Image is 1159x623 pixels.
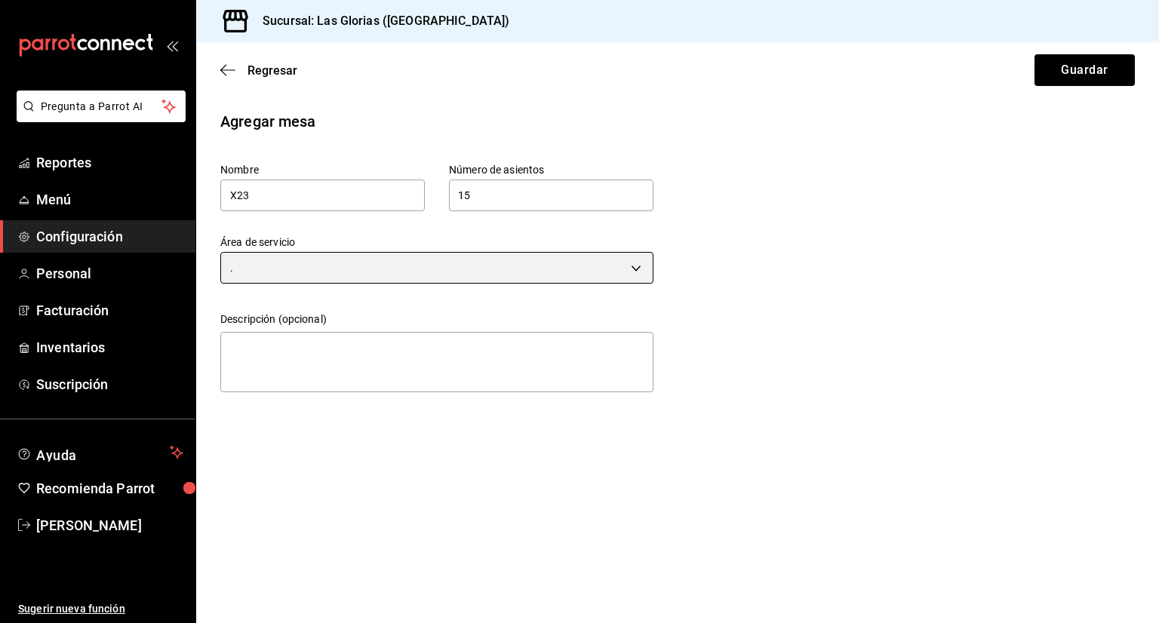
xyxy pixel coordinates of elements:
[41,99,162,115] span: Pregunta a Parrot AI
[220,180,425,211] input: Max. 4 caracteres
[449,164,653,175] label: Número de asientos
[36,374,183,394] span: Suscripción
[220,164,425,175] label: Nombre
[220,63,297,78] button: Regresar
[251,12,509,30] h3: Sucursal: Las Glorias ([GEOGRAPHIC_DATA])
[166,39,178,51] button: open_drawer_menu
[36,443,164,462] span: Ayuda
[36,152,183,173] span: Reportes
[36,263,183,284] span: Personal
[247,63,297,78] span: Regresar
[11,109,186,125] a: Pregunta a Parrot AI
[36,337,183,358] span: Inventarios
[36,226,183,247] span: Configuración
[36,189,183,210] span: Menú
[220,314,653,324] label: Descripción (opcional)
[220,110,1135,133] div: Agregar mesa
[36,478,183,499] span: Recomienda Parrot
[1034,54,1135,86] button: Guardar
[36,300,183,321] span: Facturación
[220,252,653,284] div: .
[36,515,183,536] span: [PERSON_NAME]
[220,237,653,247] label: Área de servicio
[18,601,183,617] span: Sugerir nueva función
[17,91,186,122] button: Pregunta a Parrot AI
